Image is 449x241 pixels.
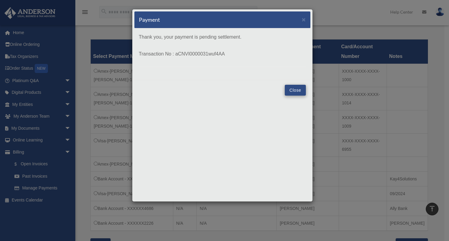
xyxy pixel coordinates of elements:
button: Close [285,85,306,96]
p: Transaction No : aCNVI0000031wuf4AA [139,50,306,58]
p: Thank you, your payment is pending settlement. [139,33,306,41]
span: × [302,16,306,23]
h5: Payment [139,16,160,24]
button: Close [302,16,306,23]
